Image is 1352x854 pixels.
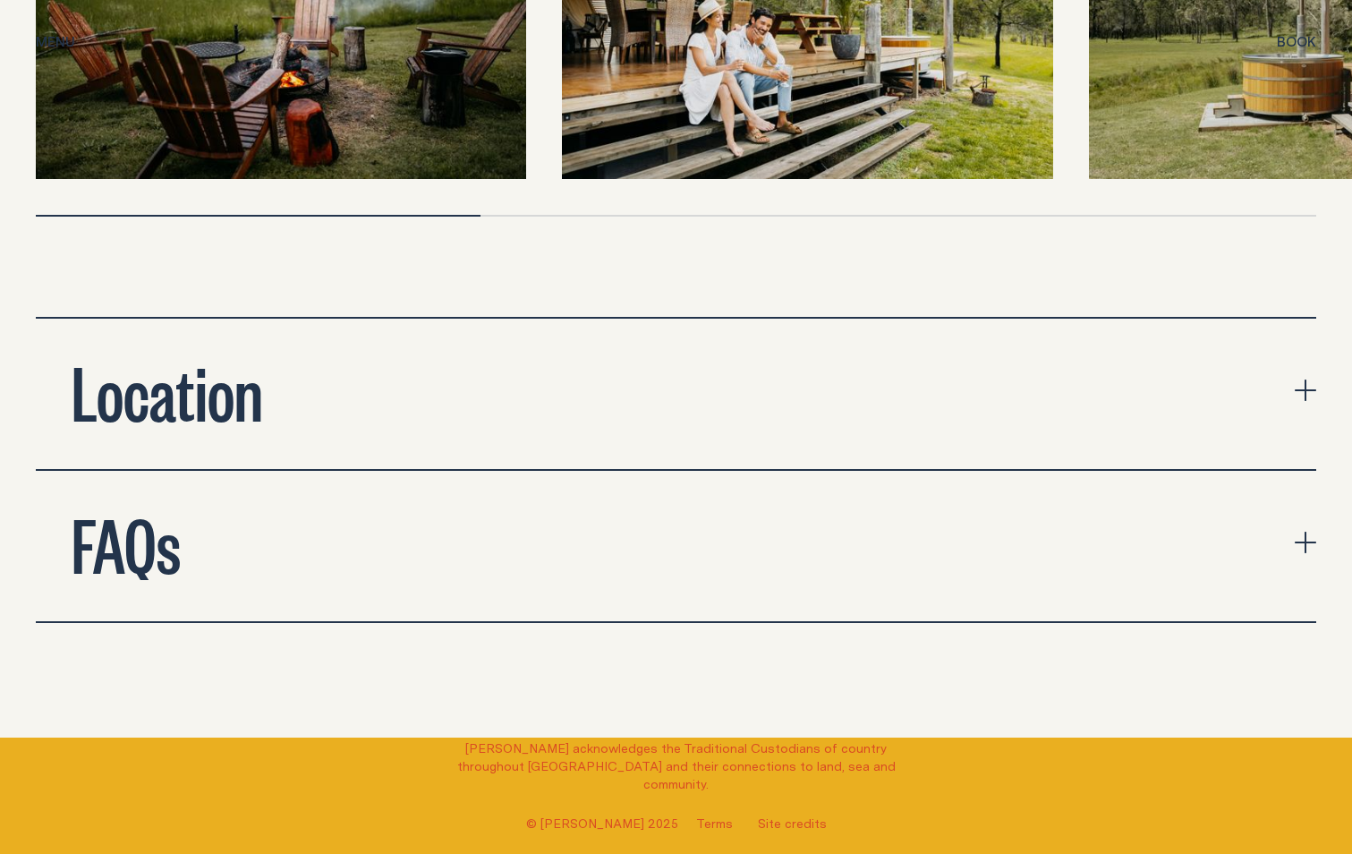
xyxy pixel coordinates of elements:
[36,35,75,48] span: Menu
[526,815,678,833] span: © [PERSON_NAME] 2025
[1277,32,1316,54] button: show booking tray
[447,739,906,793] p: [PERSON_NAME] acknowledges the Traditional Custodians of country throughout [GEOGRAPHIC_DATA] and...
[36,32,75,54] button: show menu
[72,354,263,426] h2: Location
[36,471,1316,621] button: expand accordion
[72,507,181,578] h2: FAQs
[1277,35,1316,48] span: Book
[758,815,827,833] a: Site credits
[36,319,1316,469] button: expand accordion
[696,815,733,833] a: Terms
